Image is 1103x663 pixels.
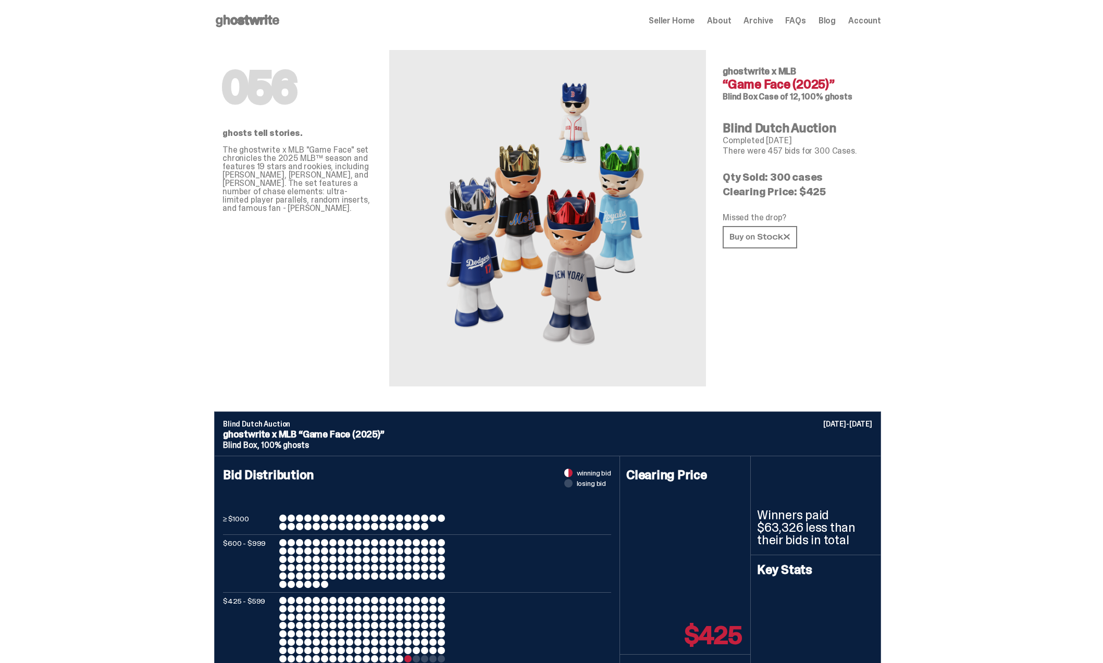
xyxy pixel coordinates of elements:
[757,509,874,546] p: Winners paid $63,326 less than their bids in total
[222,146,373,212] p: The ghostwrite x MLB "Game Face" set chronicles the 2025 MLB™ season and features 19 stars and ro...
[222,67,373,108] h1: 056
[743,17,773,25] a: Archive
[577,469,611,477] span: winning bid
[433,75,662,361] img: MLB&ldquo;Game Face (2025)&rdquo;
[223,469,611,515] h4: Bid Distribution
[723,147,873,155] p: There were 457 bids for 300 Cases.
[649,17,695,25] a: Seller Home
[723,136,873,145] p: Completed [DATE]
[222,129,373,137] p: ghosts tell stories.
[261,440,308,451] span: 100% ghosts
[223,515,275,530] p: ≥ $1000
[785,17,805,25] a: FAQs
[723,122,873,134] h4: Blind Dutch Auction
[723,78,873,91] h4: “Game Face (2025)”
[223,539,275,588] p: $600 - $999
[685,623,742,648] p: $425
[757,564,874,576] h4: Key Stats
[223,420,872,428] p: Blind Dutch Auction
[223,430,872,439] p: ghostwrite x MLB “Game Face (2025)”
[577,480,606,487] span: losing bid
[848,17,881,25] a: Account
[723,91,758,102] span: Blind Box
[723,214,873,222] p: Missed the drop?
[819,17,836,25] a: Blog
[223,440,259,451] span: Blind Box,
[823,420,872,428] p: [DATE]-[DATE]
[626,469,744,481] h4: Clearing Price
[759,91,852,102] span: Case of 12, 100% ghosts
[723,172,873,182] p: Qty Sold: 300 cases
[723,65,796,78] span: ghostwrite x MLB
[723,186,873,197] p: Clearing Price: $425
[707,17,731,25] a: About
